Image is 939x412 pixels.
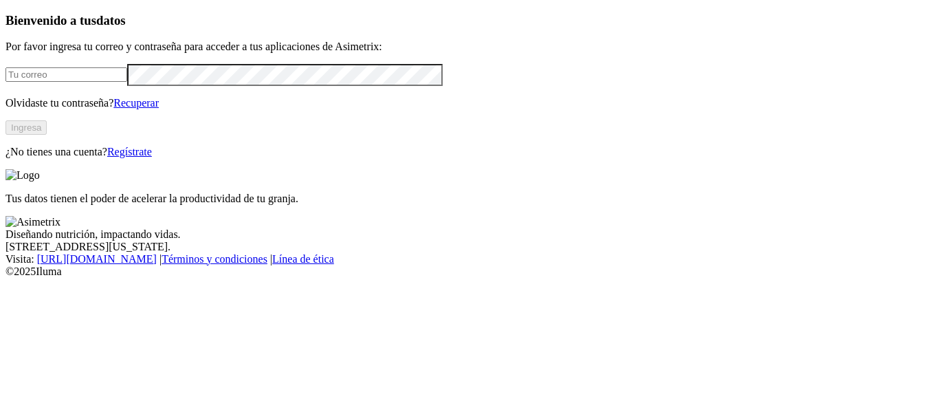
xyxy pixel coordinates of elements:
[162,253,267,265] a: Términos y condiciones
[107,146,152,158] a: Regístrate
[5,146,934,158] p: ¿No tienes una cuenta?
[96,13,126,28] span: datos
[5,265,934,278] div: © 2025 Iluma
[37,253,157,265] a: [URL][DOMAIN_NAME]
[5,193,934,205] p: Tus datos tienen el poder de acelerar la productividad de tu granja.
[5,228,934,241] div: Diseñando nutrición, impactando vidas.
[5,97,934,109] p: Olvidaste tu contraseña?
[272,253,334,265] a: Línea de ética
[5,67,127,82] input: Tu correo
[5,253,934,265] div: Visita : | |
[5,216,60,228] img: Asimetrix
[5,120,47,135] button: Ingresa
[5,13,934,28] h3: Bienvenido a tus
[5,41,934,53] p: Por favor ingresa tu correo y contraseña para acceder a tus aplicaciones de Asimetrix:
[5,241,934,253] div: [STREET_ADDRESS][US_STATE].
[113,97,159,109] a: Recuperar
[5,169,40,182] img: Logo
